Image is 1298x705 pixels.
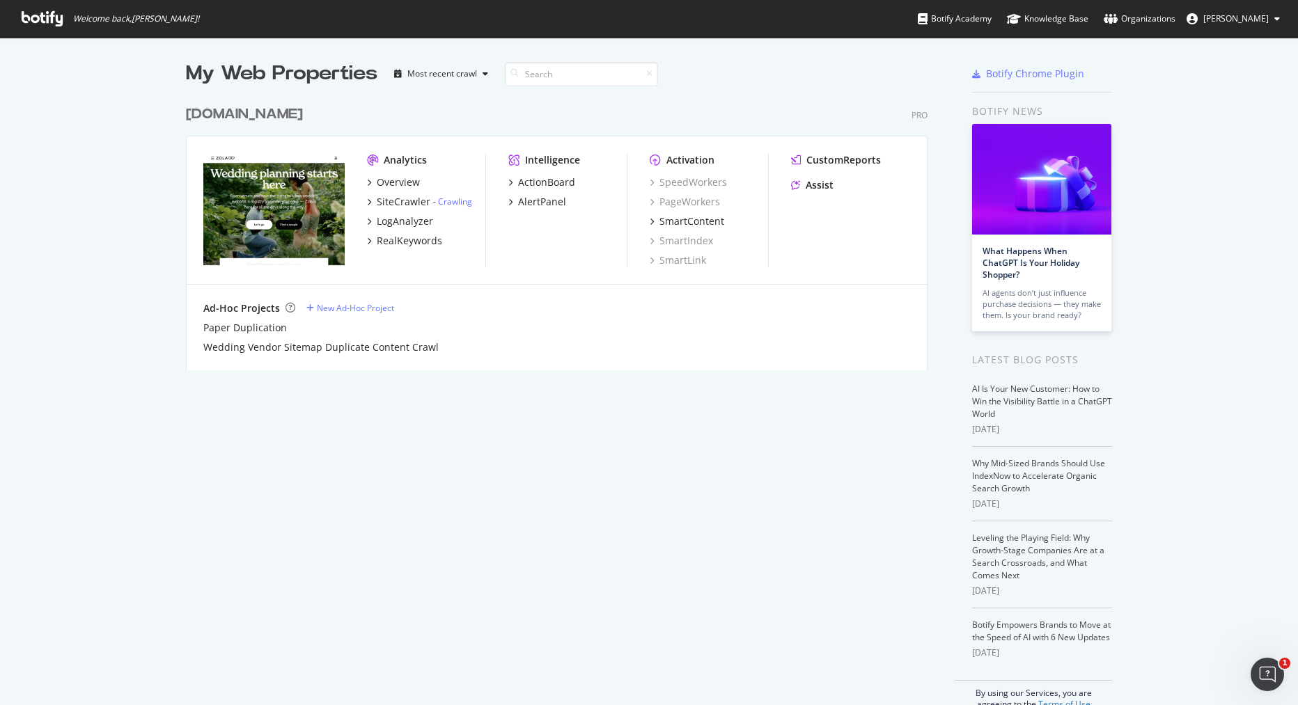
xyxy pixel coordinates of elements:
[918,12,992,26] div: Botify Academy
[377,195,430,209] div: SiteCrawler
[972,104,1112,119] div: Botify news
[650,214,724,228] a: SmartContent
[650,195,720,209] a: PageWorkers
[73,13,199,24] span: Welcome back, [PERSON_NAME] !
[186,60,377,88] div: My Web Properties
[972,532,1104,581] a: Leveling the Playing Field: Why Growth-Stage Companies Are at a Search Crossroads, and What Comes...
[518,175,575,189] div: ActionBoard
[203,153,345,266] img: zola.com
[791,153,881,167] a: CustomReports
[505,62,658,86] input: Search
[666,153,714,167] div: Activation
[186,88,939,370] div: grid
[791,178,834,192] a: Assist
[983,287,1101,321] div: AI agents don’t just influence purchase decisions — they make them. Is your brand ready?
[377,175,420,189] div: Overview
[186,104,308,125] a: [DOMAIN_NAME]
[1175,8,1291,30] button: [PERSON_NAME]
[433,196,472,207] div: -
[367,195,472,209] a: SiteCrawler- Crawling
[972,619,1111,643] a: Botify Empowers Brands to Move at the Speed of AI with 6 New Updates
[972,352,1112,367] div: Latest Blog Posts
[972,383,1112,420] a: AI Is Your New Customer: How to Win the Visibility Battle in a ChatGPT World
[1251,658,1284,691] iframe: Intercom live chat
[438,196,472,207] a: Crawling
[986,67,1084,81] div: Botify Chrome Plugin
[306,302,394,314] a: New Ad-Hoc Project
[377,214,433,228] div: LogAnalyzer
[389,63,494,85] button: Most recent crawl
[407,70,477,78] div: Most recent crawl
[972,423,1112,436] div: [DATE]
[806,178,834,192] div: Assist
[912,109,928,121] div: Pro
[972,498,1112,510] div: [DATE]
[384,153,427,167] div: Analytics
[317,302,394,314] div: New Ad-Hoc Project
[650,234,713,248] a: SmartIndex
[518,195,566,209] div: AlertPanel
[525,153,580,167] div: Intelligence
[377,234,442,248] div: RealKeywords
[983,245,1079,280] a: What Happens When ChatGPT Is Your Holiday Shopper?
[367,175,420,189] a: Overview
[650,175,727,189] a: SpeedWorkers
[972,457,1105,494] a: Why Mid-Sized Brands Should Use IndexNow to Accelerate Organic Search Growth
[972,124,1111,235] img: What Happens When ChatGPT Is Your Holiday Shopper?
[203,321,287,335] a: Paper Duplication
[1279,658,1290,669] span: 1
[367,234,442,248] a: RealKeywords
[650,253,706,267] a: SmartLink
[508,195,566,209] a: AlertPanel
[972,585,1112,597] div: [DATE]
[367,214,433,228] a: LogAnalyzer
[1104,12,1175,26] div: Organizations
[203,340,439,354] a: Wedding Vendor Sitemap Duplicate Content Crawl
[1007,12,1088,26] div: Knowledge Base
[659,214,724,228] div: SmartContent
[186,104,303,125] div: [DOMAIN_NAME]
[203,301,280,315] div: Ad-Hoc Projects
[972,647,1112,659] div: [DATE]
[1203,13,1269,24] span: Stephane Bailliez
[806,153,881,167] div: CustomReports
[972,67,1084,81] a: Botify Chrome Plugin
[508,175,575,189] a: ActionBoard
